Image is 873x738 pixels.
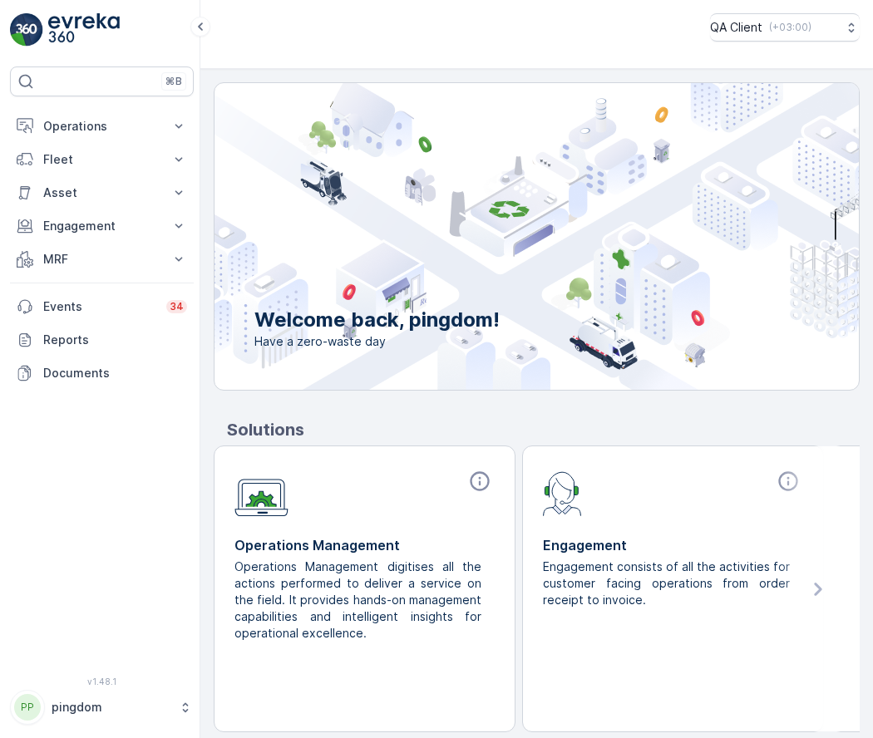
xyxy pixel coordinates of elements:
[254,333,500,350] span: Have a zero-waste day
[10,243,194,276] button: MRF
[254,307,500,333] p: Welcome back, pingdom!
[710,13,860,42] button: QA Client(+03:00)
[234,558,481,642] p: Operations Management digitises all the actions performed to deliver a service on the field. It p...
[52,699,170,716] p: pingdom
[10,323,194,357] a: Reports
[10,13,43,47] img: logo
[43,118,160,135] p: Operations
[10,110,194,143] button: Operations
[710,19,762,36] p: QA Client
[10,209,194,243] button: Engagement
[43,151,160,168] p: Fleet
[769,21,811,34] p: ( +03:00 )
[43,251,160,268] p: MRF
[10,176,194,209] button: Asset
[170,300,184,313] p: 34
[43,365,187,381] p: Documents
[543,470,582,516] img: module-icon
[10,690,194,725] button: PPpingdom
[10,676,194,686] span: v 1.48.1
[543,558,790,608] p: Engagement consists of all the activities for customer facing operations from order receipt to in...
[14,694,41,721] div: PP
[234,470,289,517] img: module-icon
[10,143,194,176] button: Fleet
[10,290,194,323] a: Events34
[43,298,156,315] p: Events
[227,417,860,442] p: Solutions
[48,13,120,47] img: logo_light-DOdMpM7g.png
[43,332,187,348] p: Reports
[10,357,194,390] a: Documents
[43,184,160,201] p: Asset
[140,83,859,390] img: city illustration
[543,535,803,555] p: Engagement
[43,218,160,234] p: Engagement
[234,535,495,555] p: Operations Management
[165,75,182,88] p: ⌘B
